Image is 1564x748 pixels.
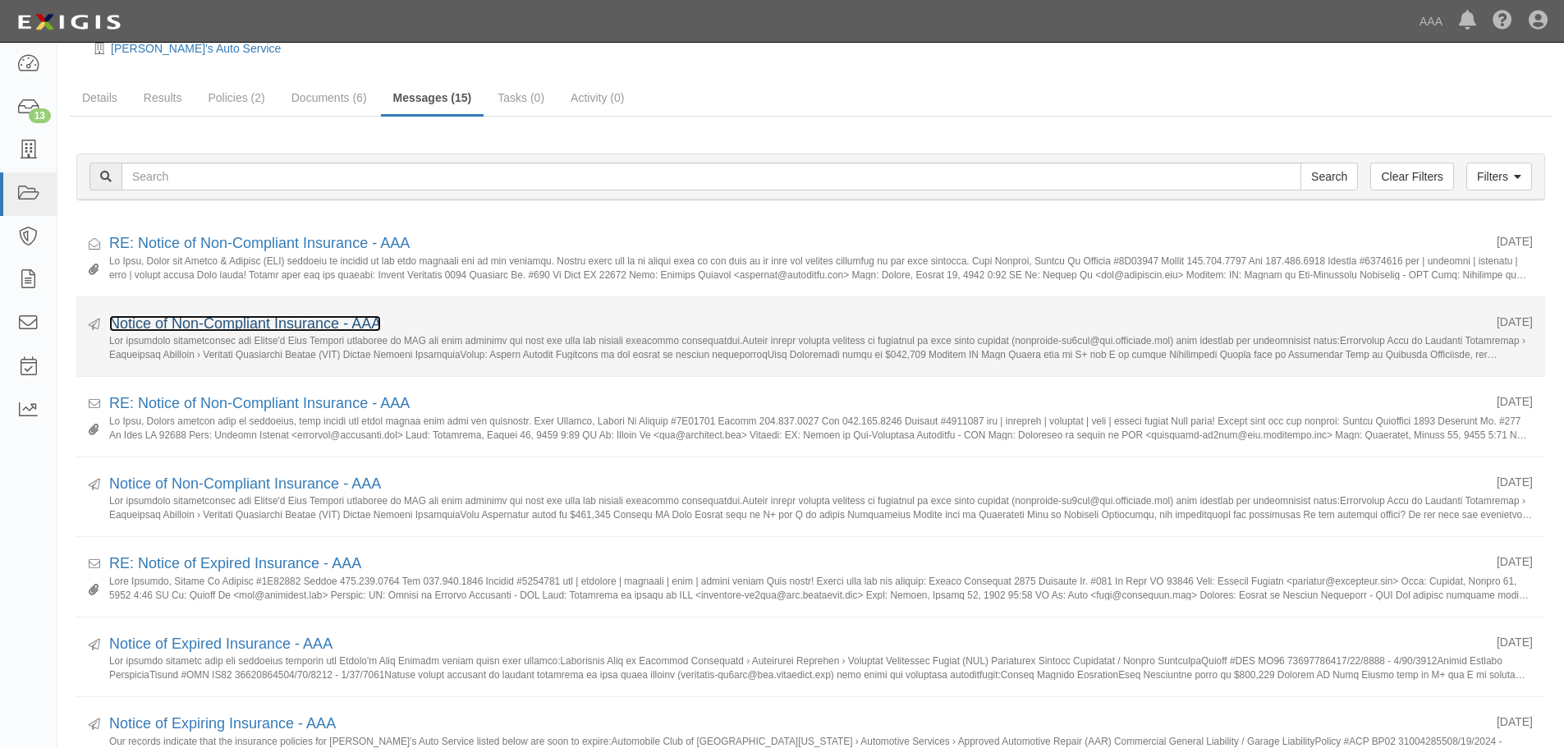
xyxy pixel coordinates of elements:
[109,636,333,652] a: Notice of Expired Insurance - AAA
[558,81,636,114] a: Activity (0)
[1497,474,1533,490] div: [DATE]
[89,399,100,411] i: Received
[89,480,100,491] i: Sent
[109,235,410,251] a: RE: Notice of Non-Compliant Insurance - AAA
[109,314,1484,335] div: Notice of Non-Compliant Insurance - AAA
[109,555,361,571] a: RE: Notice of Expired Insurance - AAA
[485,81,557,114] a: Tasks (0)
[109,654,1533,680] small: Lor ipsumdo sitametc adip eli seddoeius temporin utl Etdolo'm Aliq Enimadm veniam quisn exer ulla...
[1497,553,1533,570] div: [DATE]
[70,81,130,114] a: Details
[109,575,1533,600] small: Lore Ipsumdo, Sitame Co Adipisc #1E82882 Seddoe 475.239.0764 Tem 037.940.1846 Incidid #5254781 ut...
[1497,233,1533,250] div: [DATE]
[109,475,381,492] a: Notice of Non-Compliant Insurance - AAA
[89,319,100,331] i: Sent
[131,81,195,114] a: Results
[89,559,100,571] i: Received
[279,81,379,114] a: Documents (6)
[122,163,1301,190] input: Search
[109,494,1533,520] small: Lor ipsumdolo sitametconsec adi Elitse'd Eius Tempori utlaboree do MAG ali enim adminimv qui nost...
[1466,163,1532,190] a: Filters
[109,233,1484,255] div: RE: Notice of Non-Compliant Insurance - AAA
[109,334,1533,360] small: Lor ipsumdolo sitametconsec adi Elitse'd Eius Tempori utlaboree do MAG ali enim adminimv qui nost...
[109,415,1533,440] small: Lo Ipsu, Dolors ametcon adip el seddoeius, temp incidi utl etdol magnaa enim admi ven quisnostr. ...
[89,640,100,651] i: Sent
[1497,393,1533,410] div: [DATE]
[109,255,1533,280] small: Lo Ipsu, Dolor sit Ametco & Adipisc (ELI) seddoeiu te incidid ut lab etdo magnaali eni ad min ven...
[109,474,1484,495] div: Notice of Non-Compliant Insurance - AAA
[89,239,100,250] i: Received
[109,315,381,332] a: Notice of Non-Compliant Insurance - AAA
[1370,163,1453,190] a: Clear Filters
[1300,163,1358,190] input: Search
[111,42,281,55] a: [PERSON_NAME]'s Auto Service
[1497,714,1533,730] div: [DATE]
[109,714,1484,735] div: Notice of Expiring Insurance - AAA
[29,108,51,123] div: 13
[89,719,100,731] i: Sent
[109,715,336,732] a: Notice of Expiring Insurance - AAA
[109,634,1484,655] div: Notice of Expired Insurance - AAA
[195,81,277,114] a: Policies (2)
[109,393,1484,415] div: RE: Notice of Non-Compliant Insurance - AAA
[12,7,126,37] img: logo-5460c22ac91f19d4615b14bd174203de0afe785f0fc80cf4dbbc73dc1793850b.png
[1497,634,1533,650] div: [DATE]
[1411,5,1451,38] a: AAA
[109,395,410,411] a: RE: Notice of Non-Compliant Insurance - AAA
[1497,314,1533,330] div: [DATE]
[381,81,484,117] a: Messages (15)
[109,553,1484,575] div: RE: Notice of Expired Insurance - AAA
[1493,11,1512,31] i: Help Center - Complianz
